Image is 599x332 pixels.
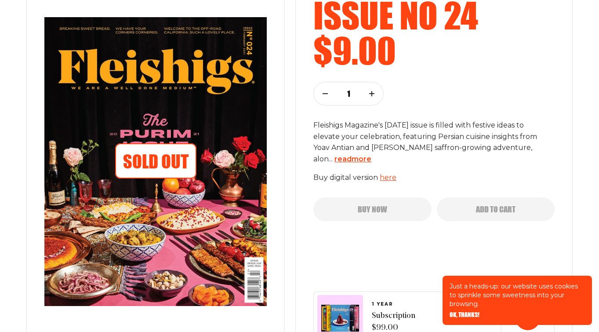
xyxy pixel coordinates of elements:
[115,143,196,179] span: Sold Out
[334,155,371,163] span: read more
[358,205,387,213] span: Buy now
[321,305,359,332] img: Magazines image
[476,205,516,213] span: Add to cart
[380,173,396,182] a: here
[372,302,415,307] span: 1 YEAR
[343,89,354,99] p: 1
[437,197,555,221] button: Add to cart
[313,197,431,221] button: Buy now
[450,312,479,318] button: OK, THANKS!
[313,120,540,165] p: Fleishigs Magazine's [DATE] issue is filled with festive ideas to elevate your celebration, featu...
[313,33,555,68] h2: $9.00
[313,172,555,183] p: Buy digital version
[450,282,585,308] p: Just a heads-up: our website uses cookies to sprinkle some sweetness into your browsing.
